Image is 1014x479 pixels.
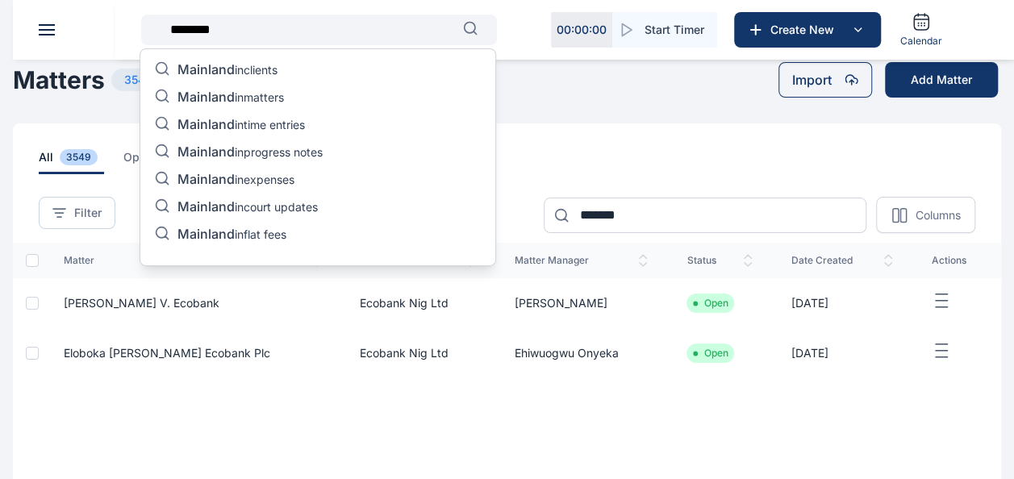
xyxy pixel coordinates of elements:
button: Start Timer [612,12,717,48]
button: Add Matter [885,62,998,98]
button: Filter [39,197,115,229]
span: Mainland [177,116,235,132]
p: in flat fees [177,226,286,245]
span: Mainland [177,226,235,242]
span: Mainland [177,144,235,160]
span: matter manager [514,254,648,267]
p: in progress notes [177,144,323,163]
span: actions [932,254,982,267]
td: [DATE] [772,328,912,378]
span: Filter [74,205,102,221]
p: in expenses [177,171,294,190]
p: in matters [177,89,284,108]
td: Ecobank Nig Ltd [340,328,494,378]
a: open3527 [123,149,221,174]
span: matter [64,254,322,267]
a: all3549 [39,149,123,174]
span: Mainland [177,89,235,105]
span: open [123,149,202,174]
p: 00 : 00 : 00 [557,22,607,38]
h1: Matters [13,65,105,94]
span: 3549 [60,149,98,165]
p: Columns [915,207,960,223]
td: [PERSON_NAME] [494,278,667,328]
p: in time entries [177,116,305,135]
span: Start Timer [645,22,704,38]
span: date created [791,254,893,267]
button: Columns [876,197,975,233]
p: in clients [177,61,277,81]
td: Ecobank Nig Ltd [340,278,494,328]
span: Create New [764,22,848,38]
span: status [686,254,752,267]
a: Calendar [894,6,949,54]
td: [DATE] [772,278,912,328]
span: 3549 Matters [111,69,207,91]
li: Open [693,297,728,310]
button: Create New [734,12,881,48]
p: in court updates [177,198,318,218]
span: Mainland [177,61,235,77]
li: Open [693,347,728,360]
td: Ehiwuogwu Onyeka [494,328,667,378]
span: Calendar [900,35,942,48]
a: Eloboka [PERSON_NAME] Ecobank Plc [64,346,270,360]
a: [PERSON_NAME] v. Ecobank [64,296,219,310]
button: Import [778,62,872,98]
span: Mainland [177,171,235,187]
span: Mainland [177,198,235,215]
span: all [39,149,104,174]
